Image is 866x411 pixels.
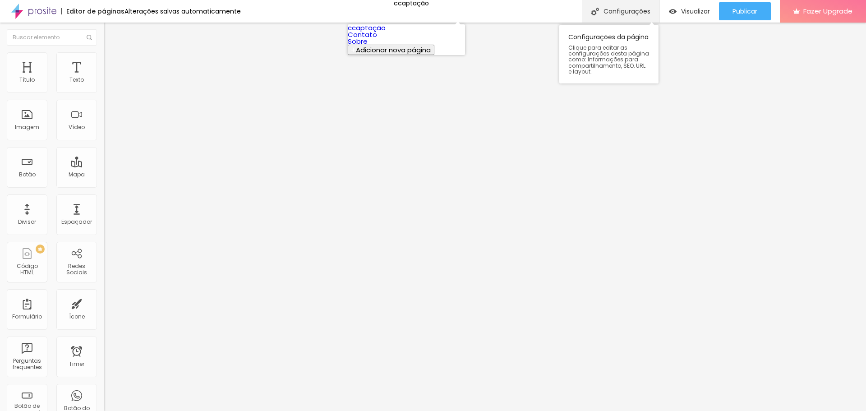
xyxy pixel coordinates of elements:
div: Código HTML [9,263,45,276]
div: Alterações salvas automaticamente [124,8,241,14]
span: Clique para editar as configurações desta página como: Informações para compartilhamento, SEO, UR... [568,45,649,74]
div: Vídeo [69,124,85,130]
div: Configurações da página [559,25,659,83]
img: Icone [87,35,92,40]
div: Título [19,77,35,83]
div: Ícone [69,314,85,320]
button: Publicar [719,2,771,20]
input: Buscar elemento [7,29,97,46]
a: ccaptação [348,23,386,32]
img: view-1.svg [669,8,677,15]
div: Perguntas frequentes [9,358,45,371]
span: Publicar [732,8,757,15]
div: Editor de páginas [61,8,124,14]
div: Texto [69,77,84,83]
div: Mapa [69,171,85,178]
div: Redes Sociais [59,263,94,276]
button: Visualizar [660,2,719,20]
span: Visualizar [681,8,710,15]
a: Contato [348,30,377,39]
img: Icone [591,8,599,15]
div: Formulário [12,314,42,320]
iframe: Editor [104,23,866,411]
button: Adicionar nova página [348,45,434,55]
span: Fazer Upgrade [803,7,852,15]
div: Divisor [18,219,36,225]
a: Sobre [348,37,368,46]
div: Imagem [15,124,39,130]
span: Adicionar nova página [356,45,431,55]
div: Botão [19,171,36,178]
div: Espaçador [61,219,92,225]
div: Timer [69,361,84,367]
